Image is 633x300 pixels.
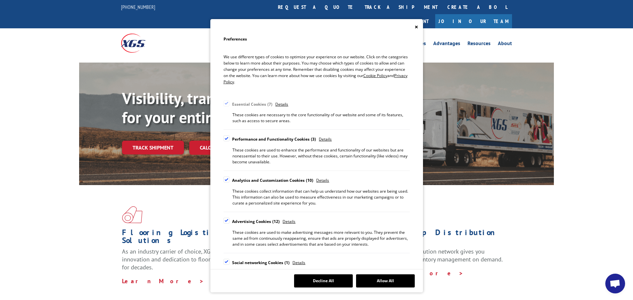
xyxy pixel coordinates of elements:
[415,24,418,30] button: Close
[232,177,314,184] div: Analytics and Customization Cookies
[232,188,410,206] div: These cookies collect information that can help us understand how our websites are being used. Th...
[363,73,387,78] span: Cookie Policy
[356,274,415,287] button: Allow All
[224,54,410,85] p: We use different types of cookies to optimize your experience on our website. Click on the catego...
[294,274,353,287] button: Decline All
[232,259,290,267] div: Social networking Cookies
[311,135,316,143] div: 3
[316,177,329,184] span: Details
[306,177,313,184] div: 10
[605,274,625,293] div: Open chat
[232,135,316,143] div: Performance and Functionality Cookies
[224,35,410,47] h2: Preferences
[232,218,280,226] div: Advertising Cookies
[275,100,288,108] span: Details
[319,135,332,143] span: Details
[292,259,305,267] span: Details
[232,112,410,124] div: These cookies are necessary to the core functionality of our website and some of its features, su...
[232,230,410,247] div: These cookies are used to make advertising messages more relevant to you. They prevent the same a...
[272,218,280,226] div: 12
[232,147,410,165] div: These cookies are used to enhance the performance and functionality of our websites but are nones...
[232,100,273,108] div: Essential Cookies
[267,100,272,108] div: 7
[285,259,289,267] div: 1
[283,218,295,226] span: Details
[224,73,407,85] span: Privacy Policy
[210,19,423,292] div: Cookie Consent Preferences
